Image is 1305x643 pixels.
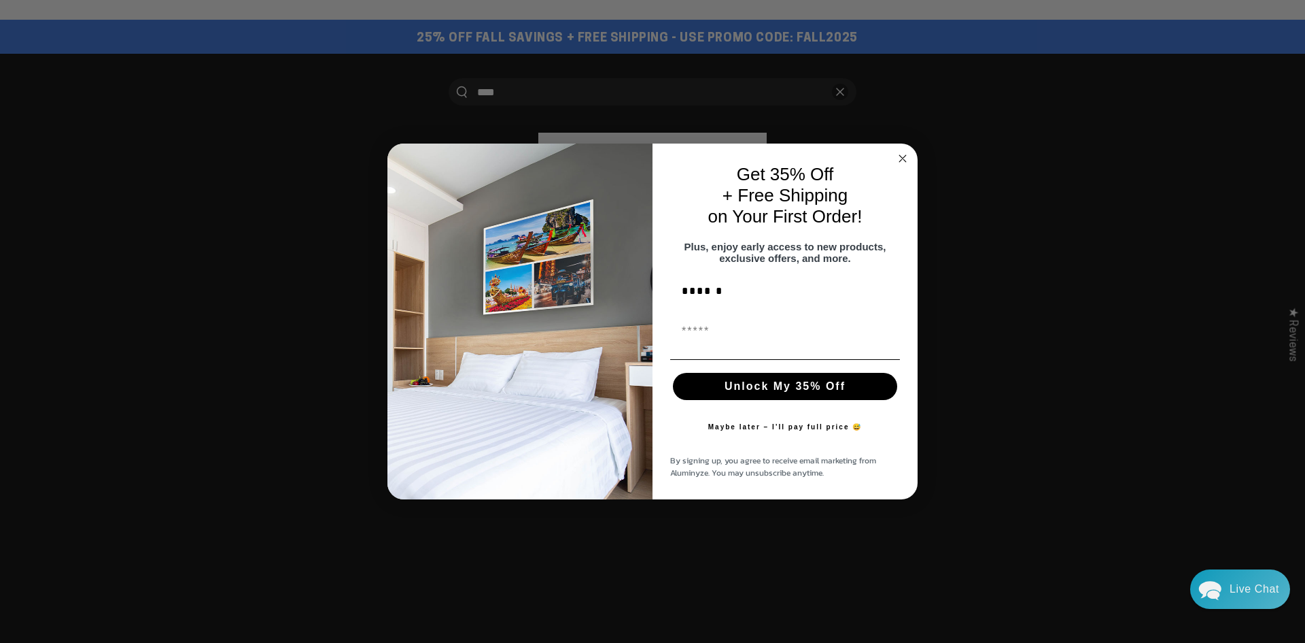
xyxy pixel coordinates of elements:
div: Contact Us Directly [1230,570,1279,609]
span: Get 35% Off [737,164,834,184]
button: Maybe later – I’ll pay full price 😅 [701,414,869,441]
span: By signing up, you agree to receive email marketing from Aluminyze. You may unsubscribe anytime. [670,455,876,479]
span: Plus, enjoy early access to new products, exclusive offers, and more. [684,241,886,264]
img: 728e4f65-7e6c-44e2-b7d1-0292a396982f.jpeg [387,144,652,500]
button: Unlock My 35% Off [673,373,897,400]
button: Close dialog [894,150,911,167]
span: on Your First Order! [708,206,863,227]
img: underline [670,359,900,360]
span: + Free Shipping [723,185,848,205]
div: Chat widget toggle [1190,570,1290,609]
